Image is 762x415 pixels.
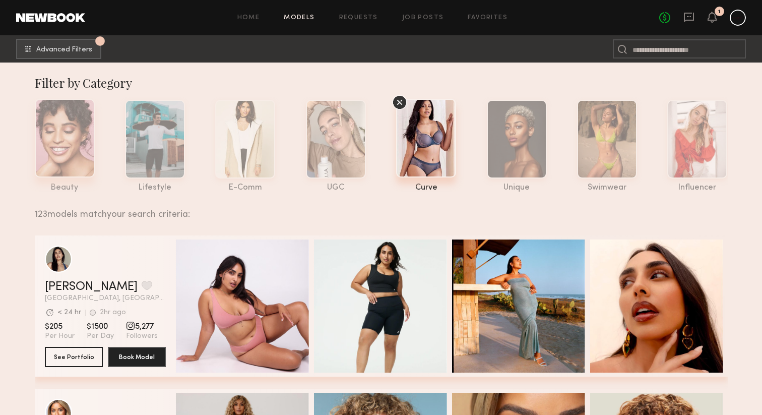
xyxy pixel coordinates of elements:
div: unique [487,184,547,192]
button: 1Advanced Filters [16,39,101,59]
button: Book Model [108,347,166,367]
span: 5,277 [126,322,158,332]
a: Job Posts [402,15,444,21]
span: Quick Preview [637,303,697,312]
a: Models [284,15,314,21]
span: Per Day [87,332,114,341]
span: Quick Preview [498,303,559,312]
div: UGC [306,184,366,192]
div: lifestyle [125,184,185,192]
div: < 24 hr [57,309,81,316]
div: e-comm [215,184,275,192]
span: [GEOGRAPHIC_DATA], [GEOGRAPHIC_DATA] [45,295,166,302]
span: $1500 [87,322,114,332]
div: influencer [667,184,727,192]
span: Per Hour [45,332,75,341]
span: Quick Preview [222,303,283,312]
a: Favorites [468,15,507,21]
button: See Portfolio [45,347,103,367]
div: 123 models match your search criteria: [35,198,720,219]
a: [PERSON_NAME] [45,281,138,293]
span: 1 [99,39,101,43]
span: Followers [126,332,158,341]
div: Filter by Category [35,75,728,91]
div: swimwear [577,184,637,192]
a: Requests [339,15,378,21]
span: $205 [45,322,75,332]
a: Home [237,15,260,21]
div: beauty [35,184,95,192]
div: 1 [718,9,721,15]
div: curve [396,184,456,192]
span: Quick Preview [360,303,421,312]
div: 2hr ago [100,309,126,316]
span: Advanced Filters [36,46,92,53]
